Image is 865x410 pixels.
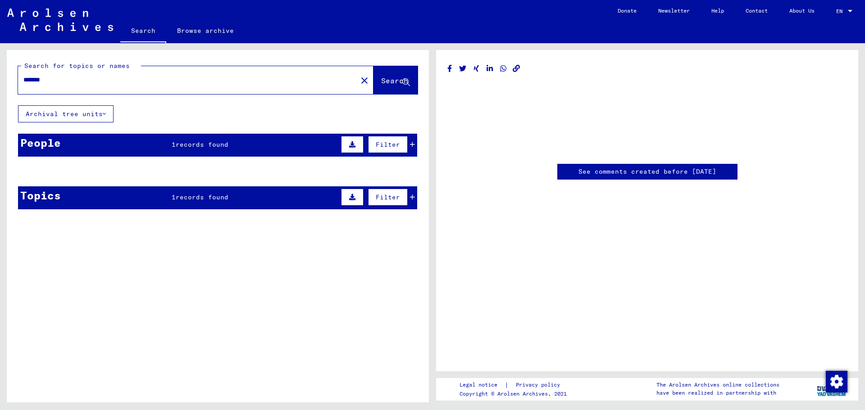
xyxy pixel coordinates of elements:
div: | [460,380,571,390]
a: Browse archive [166,20,245,41]
a: Search [120,20,166,43]
img: Arolsen_neg.svg [7,9,113,31]
mat-icon: close [359,75,370,86]
span: Filter [376,193,400,201]
button: Share on Xing [472,63,481,74]
p: The Arolsen Archives online collections [656,381,779,389]
button: Share on LinkedIn [485,63,495,74]
a: Privacy policy [509,380,571,390]
mat-label: Search for topics or names [24,62,130,70]
p: Copyright © Arolsen Archives, 2021 [460,390,571,398]
p: have been realized in partnership with [656,389,779,397]
button: Archival tree units [18,105,114,122]
button: Share on Twitter [458,63,468,74]
span: Search [381,76,408,85]
button: Search [373,66,418,94]
span: EN [836,8,846,14]
div: People [20,135,61,151]
button: Copy link [512,63,521,74]
a: See comments created before [DATE] [578,167,716,176]
button: Filter [368,189,408,206]
img: Change consent [826,371,847,392]
button: Share on WhatsApp [499,63,508,74]
button: Clear [355,71,373,89]
button: Share on Facebook [445,63,455,74]
img: yv_logo.png [815,378,849,400]
span: records found [176,140,228,149]
span: Filter [376,140,400,149]
a: Legal notice [460,380,505,390]
button: Filter [368,136,408,153]
span: 1 [172,140,176,149]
